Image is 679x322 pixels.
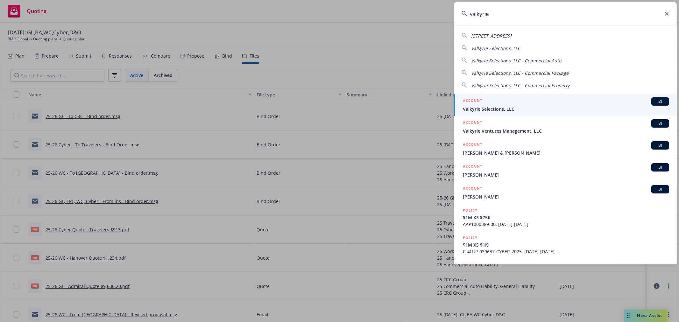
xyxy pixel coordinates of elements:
[654,186,667,192] span: BI
[654,121,667,126] span: BI
[463,106,669,112] span: Valkyrie Selections, LLC
[463,185,482,193] h5: ACCOUNT
[654,164,667,170] span: BI
[463,193,669,200] span: [PERSON_NAME]
[463,248,669,255] span: C-4LUP-039637-CYBER-2025, [DATE]-[DATE]
[454,138,677,160] a: ACCOUNTBI[PERSON_NAME] & [PERSON_NAME]
[471,58,561,64] span: Valkyrie Selections, LLC - Commercial Auto
[463,141,482,149] h5: ACCOUNT
[454,160,677,182] a: ACCOUNTBI[PERSON_NAME]
[463,171,669,178] span: [PERSON_NAME]
[463,262,477,268] h5: POLICY
[471,33,512,39] span: [STREET_ADDRESS]
[454,182,677,204] a: ACCOUNTBI[PERSON_NAME]
[471,82,569,88] span: Valkyrie Selections, LLC - Commercial Property
[463,150,669,156] span: [PERSON_NAME] & [PERSON_NAME]
[463,207,477,213] h5: POLICY
[471,45,520,51] span: Valkyrie Selections, LLC
[463,128,669,134] span: Valkyrie Ventures Management, LLC
[454,231,677,258] a: POLICY$1M XS $1KC-4LUP-039637-CYBER-2025, [DATE]-[DATE]
[463,214,669,221] span: $1M XS $75K
[454,258,677,286] a: POLICY
[654,99,667,104] span: BI
[454,116,677,138] a: ACCOUNTBIValkyrie Ventures Management, LLC
[654,143,667,148] span: BI
[463,241,669,248] span: $1M XS $1K
[454,204,677,231] a: POLICY$1M XS $75KAAP1000389-00, [DATE]-[DATE]
[454,94,677,116] a: ACCOUNTBIValkyrie Selections, LLC
[463,163,482,171] h5: ACCOUNT
[471,70,569,76] span: Valkyrie Selections, LLC - Commercial Package
[454,2,677,25] input: Search...
[463,234,477,241] h5: POLICY
[463,97,482,105] h5: ACCOUNT
[463,221,669,227] span: AAP1000389-00, [DATE]-[DATE]
[463,119,482,127] h5: ACCOUNT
